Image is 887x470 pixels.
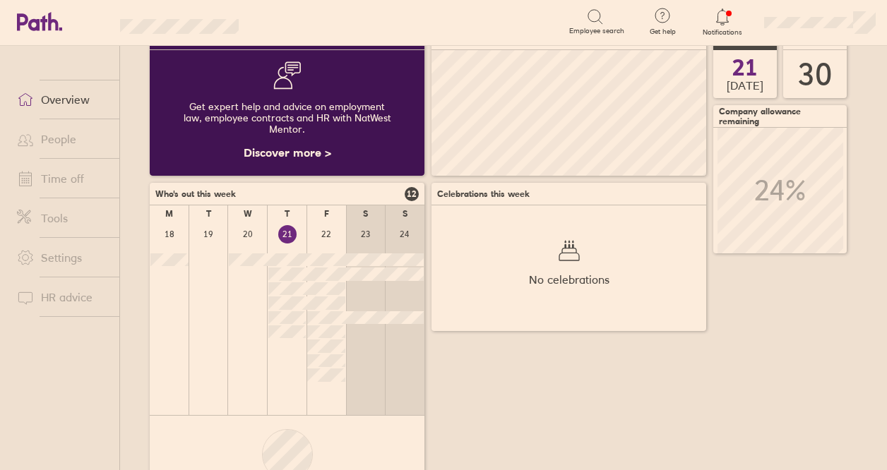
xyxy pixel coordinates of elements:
span: 21 [732,56,758,79]
div: S [363,209,368,219]
a: People [6,125,119,153]
div: Get expert help and advice on employment law, employee contracts and HR with NatWest Mentor. [161,90,413,146]
span: Celebrations this week [437,189,530,199]
span: 12 [405,187,419,201]
div: Search [277,15,313,28]
div: S [403,209,407,219]
span: Employee search [569,27,624,35]
div: W [244,209,252,219]
a: Time off [6,164,119,193]
a: Discover more > [244,145,331,159]
span: Notifications [700,28,746,37]
span: No celebrations [529,273,609,286]
div: M [165,209,173,219]
div: T [285,209,290,219]
a: Overview [6,85,119,114]
a: HR advice [6,283,119,311]
span: Who's out this week [155,189,236,199]
div: F [324,209,329,219]
span: Company allowance remaining [719,107,841,126]
a: Tools [6,204,119,232]
div: 30 [798,56,832,92]
a: Notifications [700,7,746,37]
span: [DATE] [727,79,763,92]
div: T [206,209,211,219]
span: Get help [640,28,686,36]
a: Settings [6,243,119,272]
